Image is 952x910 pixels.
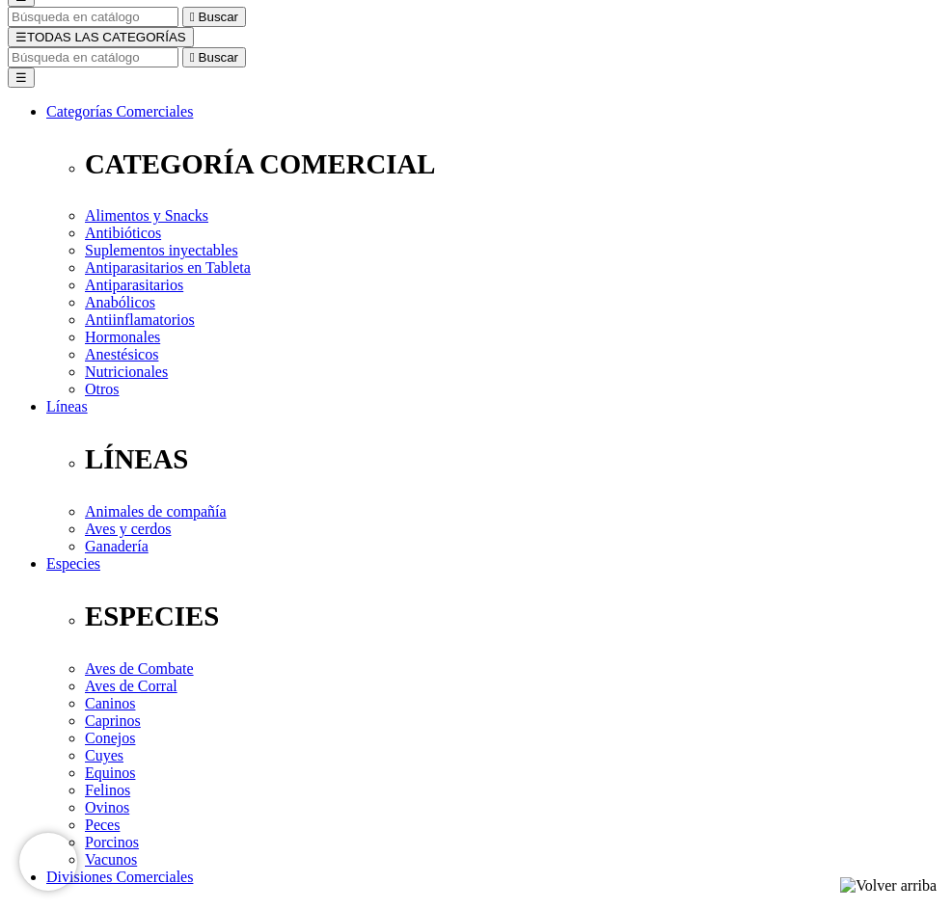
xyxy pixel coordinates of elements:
i:  [190,50,195,65]
a: Caprinos [85,712,141,729]
a: Equinos [85,764,135,781]
a: Vacunos [85,851,137,868]
a: Animales de compañía [85,503,227,520]
a: Antiparasitarios [85,277,183,293]
a: Divisiones Comerciales [46,869,193,885]
button: ☰ [8,67,35,88]
a: Antibióticos [85,225,161,241]
a: Anestésicos [85,346,158,362]
a: Felinos [85,782,130,798]
button:  Buscar [182,47,246,67]
a: Especies [46,555,100,572]
a: Otros [85,381,120,397]
button: ☰TODAS LAS CATEGORÍAS [8,27,194,47]
a: Cuyes [85,747,123,763]
a: Nutricionales [85,363,168,380]
a: Caninos [85,695,135,711]
span: ☰ [15,30,27,44]
a: Antiparasitarios en Tableta [85,259,251,276]
a: Líneas [46,398,88,415]
a: Peces [85,816,120,833]
a: Ganadería [85,538,149,554]
a: Hormonales [85,329,160,345]
p: ESPECIES [85,601,944,632]
input: Buscar [8,7,178,27]
i:  [190,10,195,24]
p: CATEGORÍA COMERCIAL [85,148,944,180]
a: Aves y cerdos [85,521,171,537]
span: Buscar [199,10,238,24]
a: Alimentos y Snacks [85,207,208,224]
input: Buscar [8,47,178,67]
a: Aves de Corral [85,678,177,694]
img: Volver arriba [840,877,937,895]
a: Suplementos inyectables [85,242,238,258]
button:  Buscar [182,7,246,27]
a: Conejos [85,730,135,746]
p: LÍNEAS [85,443,944,475]
a: Antiinflamatorios [85,311,195,328]
a: Ovinos [85,799,129,816]
iframe: Brevo live chat [19,833,77,891]
span: Buscar [199,50,238,65]
a: Categorías Comerciales [46,103,193,120]
a: Aves de Combate [85,660,194,677]
a: Porcinos [85,834,139,850]
a: Anabólicos [85,294,155,310]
